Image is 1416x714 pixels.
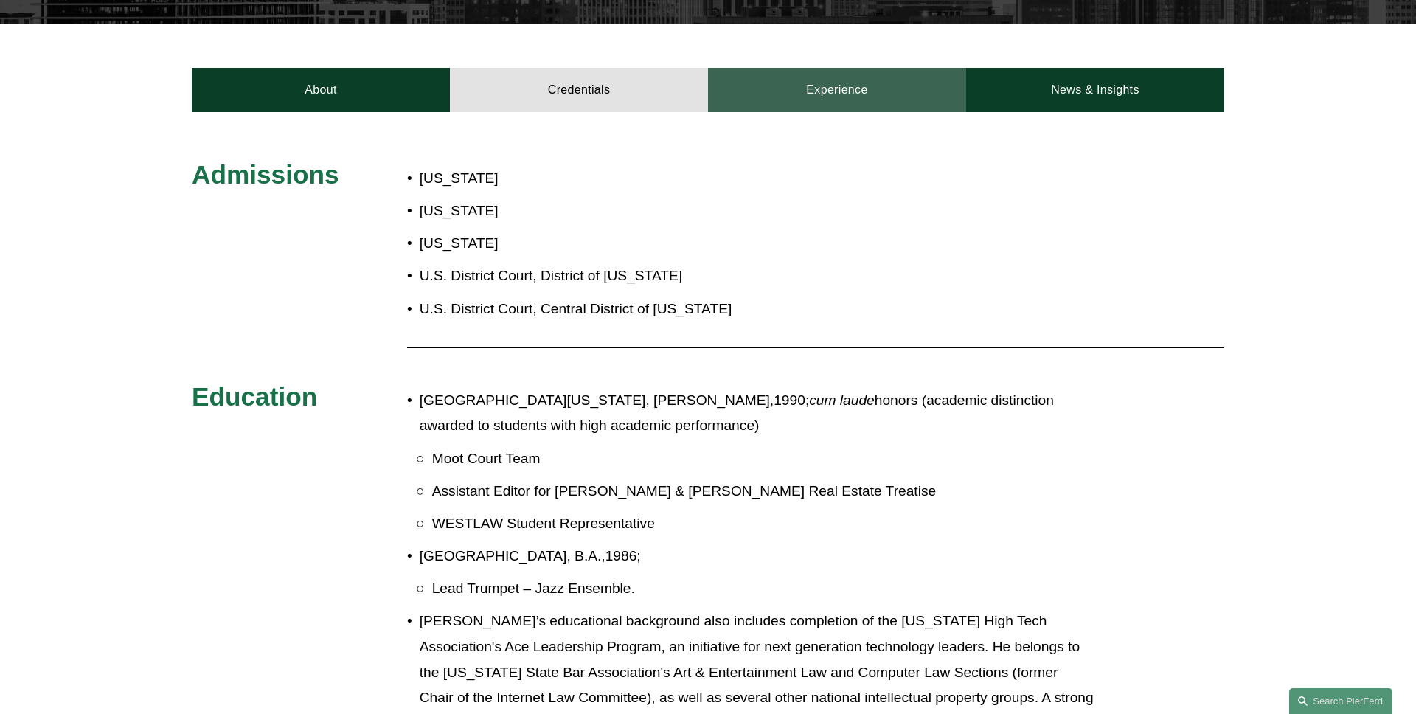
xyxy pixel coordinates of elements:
p: Assistant Editor for [PERSON_NAME] & [PERSON_NAME] Real Estate Treatise [432,479,1095,505]
p: Moot Court Team [432,446,1095,472]
p: [US_STATE] [420,231,794,257]
em: cum laude [809,392,875,408]
a: Search this site [1289,688,1392,714]
a: Experience [708,68,966,112]
p: U.S. District Court, Central District of [US_STATE] [420,297,794,322]
p: [US_STATE] [420,166,794,192]
a: News & Insights [966,68,1224,112]
p: Lead Trumpet – Jazz Ensemble. [432,576,1095,602]
p: WESTLAW Student Representative [432,511,1095,537]
span: Education [192,382,317,411]
a: Credentials [450,68,708,112]
p: [GEOGRAPHIC_DATA], B.A.,1986; [420,544,1095,569]
p: [US_STATE] [420,198,794,224]
span: Admissions [192,160,339,189]
a: About [192,68,450,112]
p: [GEOGRAPHIC_DATA][US_STATE], [PERSON_NAME],1990; honors (academic distinction awarded to students... [420,388,1095,439]
p: U.S. District Court, District of [US_STATE] [420,263,794,289]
